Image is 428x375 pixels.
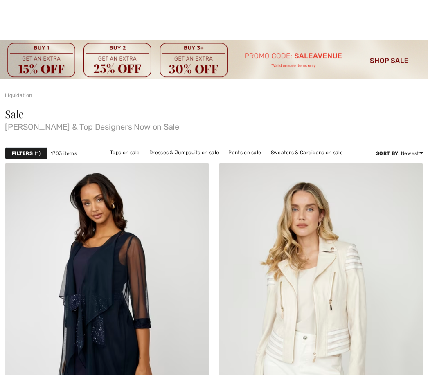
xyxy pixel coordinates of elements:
[106,147,144,158] a: Tops on sale
[51,150,77,157] span: 1703 items
[35,150,41,157] span: 1
[376,150,423,157] div: : Newest
[257,158,310,168] a: Outerwear on sale
[267,147,347,158] a: Sweaters & Cardigans on sale
[5,92,32,98] a: Liquidation
[12,150,33,157] strong: Filters
[215,158,256,168] a: Skirts on sale
[5,107,24,121] span: Sale
[145,147,223,158] a: Dresses & Jumpsuits on sale
[5,119,423,131] span: [PERSON_NAME] & Top Designers Now on Sale
[376,150,398,156] strong: Sort By
[224,147,265,158] a: Pants on sale
[143,158,214,168] a: Jackets & Blazers on sale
